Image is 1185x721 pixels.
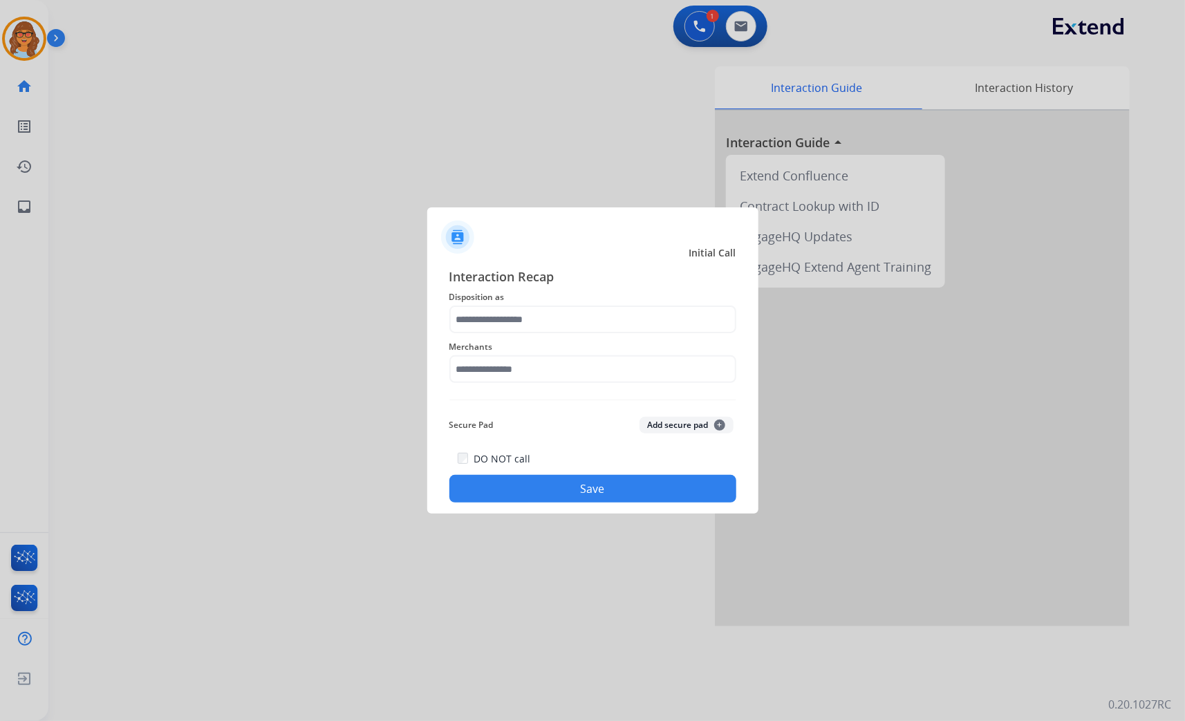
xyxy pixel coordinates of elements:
[640,417,734,433] button: Add secure pad+
[714,420,725,431] span: +
[449,417,494,433] span: Secure Pad
[441,221,474,254] img: contactIcon
[449,475,736,503] button: Save
[449,339,736,355] span: Merchants
[449,289,736,306] span: Disposition as
[474,452,530,466] label: DO NOT call
[689,246,736,260] span: Initial Call
[449,267,736,289] span: Interaction Recap
[1108,696,1171,713] p: 0.20.1027RC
